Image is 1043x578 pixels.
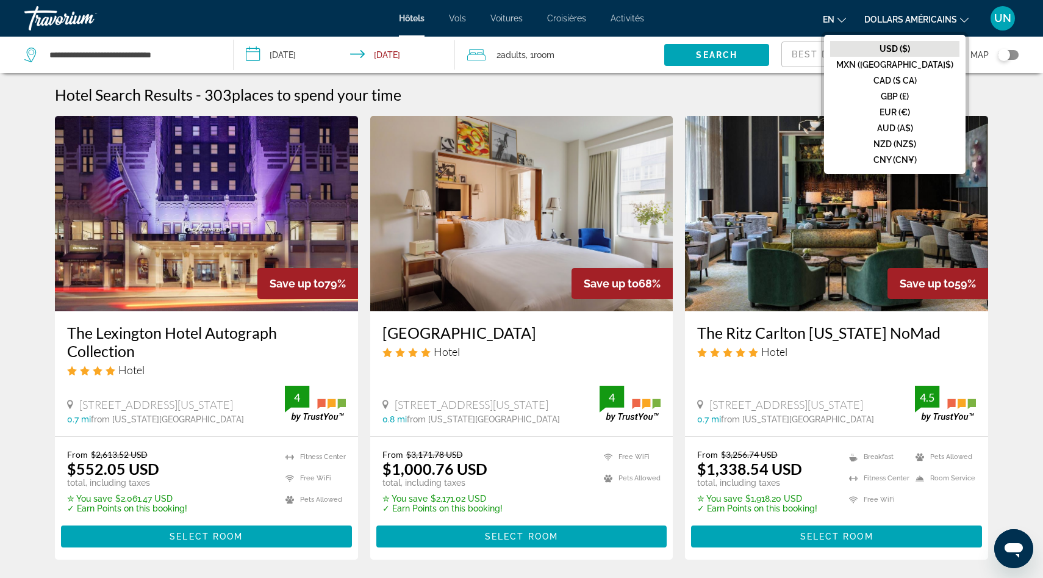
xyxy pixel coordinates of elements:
[196,85,201,104] span: -
[434,345,460,358] span: Hotel
[547,13,586,23] a: Croisières
[91,449,148,460] del: $2,613.52 USD
[598,471,661,486] li: Pets Allowed
[382,414,407,424] span: 0.8 mi
[257,268,358,299] div: 79%
[572,268,673,299] div: 68%
[830,136,959,152] button: NZD (NZ$)
[279,449,346,464] li: Fitness Center
[864,10,969,28] button: Changer de devise
[697,494,817,504] p: $1,918.20 USD
[709,398,863,411] span: [STREET_ADDRESS][US_STATE]
[600,386,661,422] img: trustyou-badge.svg
[970,46,989,63] span: Map
[55,116,358,311] img: Hotel image
[691,526,982,547] button: Select Room
[830,41,959,57] button: USD ($)
[67,460,159,478] ins: $552.05 USD
[55,85,193,104] h1: Hotel Search Results
[664,44,769,66] button: Search
[843,492,909,507] li: Free WiFi
[382,449,403,460] span: From
[611,13,644,23] a: Activités
[118,363,145,377] span: Hotel
[830,89,959,104] button: GBP (£)
[79,398,233,411] span: [STREET_ADDRESS][US_STATE]
[490,13,523,23] a: Voitures
[67,363,346,377] div: 4 star Hotel
[61,529,352,542] a: Select Room
[864,15,957,24] font: dollars américains
[279,471,346,486] li: Free WiFi
[792,47,853,62] mat-select: Sort by
[67,504,187,513] p: ✓ Earn Points on this booking!
[830,104,959,120] button: EUR (€)
[382,504,503,513] p: ✓ Earn Points on this booking!
[285,386,346,422] img: trustyou-badge.svg
[501,50,526,60] span: Adults
[873,155,917,165] font: CNY (CN¥)
[584,277,639,290] span: Save up to
[697,449,718,460] span: From
[455,37,664,73] button: Travelers: 2 adults, 0 children
[721,414,874,424] span: from [US_STATE][GEOGRAPHIC_DATA]
[370,116,673,311] img: Hotel image
[382,478,503,488] p: total, including taxes
[900,277,955,290] span: Save up to
[873,76,917,85] font: CAD ($ CA)
[67,323,346,360] a: The Lexington Hotel Autograph Collection
[873,139,916,149] font: NZD (NZ$)
[994,12,1011,24] font: UN
[691,529,982,542] a: Select Room
[830,120,959,136] button: AUD (A$)
[800,532,873,541] span: Select Room
[376,529,667,542] a: Select Room
[61,526,352,547] button: Select Room
[449,13,466,23] a: Vols
[67,494,112,504] span: ✮ You save
[877,123,913,133] font: AUD (A$)
[697,504,817,513] p: ✓ Earn Points on this booking!
[696,50,737,60] span: Search
[697,414,721,424] span: 0.7 mi
[697,323,976,342] h3: The Ritz Carlton [US_STATE] NoMad
[887,268,988,299] div: 59%
[170,532,243,541] span: Select Room
[67,494,187,504] p: $2,061.47 USD
[406,449,463,460] del: $3,171.78 USD
[843,471,909,486] li: Fitness Center
[598,449,661,464] li: Free WiFi
[270,277,324,290] span: Save up to
[915,390,939,405] div: 4.5
[382,460,487,478] ins: $1,000.76 USD
[987,5,1019,31] button: Menu utilisateur
[600,390,624,405] div: 4
[843,449,909,464] li: Breakfast
[697,345,976,358] div: 5 star Hotel
[67,414,91,424] span: 0.7 mi
[880,107,910,117] font: EUR (€)
[880,44,910,54] font: USD ($)
[697,494,742,504] span: ✮ You save
[836,60,953,70] font: MXN ([GEOGRAPHIC_DATA]$)
[496,46,526,63] span: 2
[989,49,1019,60] button: Toggle map
[24,2,146,34] a: Travorium
[399,13,425,23] font: Hôtels
[994,529,1033,568] iframe: Bouton de lancement de la fenêtre de messagerie
[234,37,455,73] button: Check-in date: Dec 19, 2025 Check-out date: Dec 21, 2025
[685,116,988,311] img: Hotel image
[285,390,309,405] div: 4
[67,478,187,488] p: total, including taxes
[830,57,959,73] button: MXN ([GEOGRAPHIC_DATA]$)
[382,323,661,342] h3: [GEOGRAPHIC_DATA]
[204,85,401,104] h2: 303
